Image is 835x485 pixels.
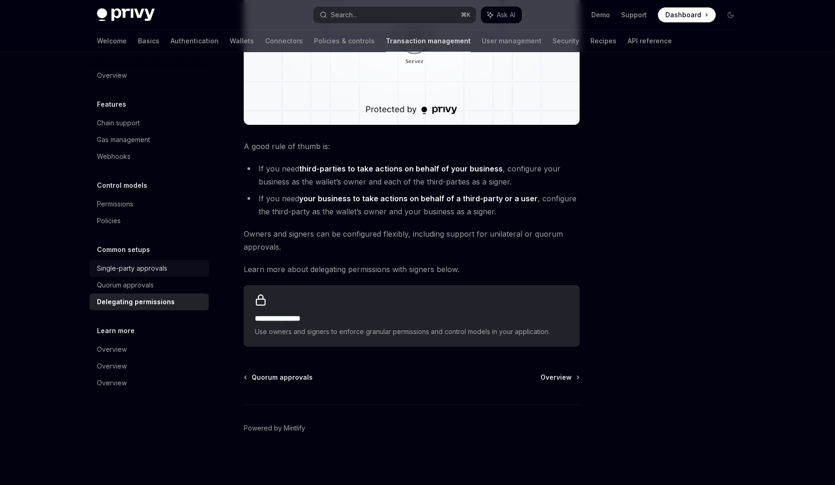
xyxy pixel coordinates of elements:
li: If you need , configure the third-party as the wallet’s owner and your business as a signer. [244,192,580,218]
a: Chain support [89,115,209,131]
a: Security [553,30,579,52]
img: dark logo [97,8,155,21]
a: Welcome [97,30,127,52]
a: Wallets [230,30,254,52]
span: Quorum approvals [252,373,313,382]
h5: Features [97,99,126,110]
strong: third-parties to take actions on behalf of your business [299,164,503,173]
div: Overview [97,344,127,355]
a: Powered by Mintlify [244,424,305,433]
a: Delegating permissions [89,294,209,310]
div: Webhooks [97,151,130,162]
div: Quorum approvals [97,280,154,291]
a: Support [621,10,647,20]
span: Use owners and signers to enforce granular permissions and control models in your application. [255,326,568,337]
a: Webhooks [89,148,209,165]
a: Policies & controls [314,30,375,52]
a: Permissions [89,196,209,212]
a: Overview [89,67,209,84]
span: Dashboard [665,10,701,20]
a: Gas management [89,131,209,148]
a: Connectors [265,30,303,52]
div: Delegating permissions [97,296,175,307]
div: Permissions [97,198,133,210]
span: Owners and signers can be configured flexibly, including support for unilateral or quorum approvals. [244,227,580,253]
div: Overview [97,377,127,389]
div: Overview [97,361,127,372]
button: Search...⌘K [313,7,476,23]
h5: Common setups [97,244,150,255]
a: Quorum approvals [89,277,209,294]
h5: Learn more [97,325,135,336]
button: Ask AI [481,7,522,23]
a: API reference [628,30,672,52]
h5: Control models [97,180,147,191]
span: A good rule of thumb is: [244,140,580,153]
div: Gas management [97,134,150,145]
a: Transaction management [386,30,471,52]
div: Overview [97,70,127,81]
a: Recipes [590,30,616,52]
a: Single-party approvals [89,260,209,277]
span: Learn more about delegating permissions with signers below. [244,263,580,276]
li: If you need , configure your business as the wallet’s owner and each of the third-parties as a si... [244,162,580,188]
strong: your business to take actions on behalf of a third-party or a user [299,194,538,203]
span: Ask AI [497,10,515,20]
span: ⌘ K [461,11,471,19]
a: Authentication [171,30,219,52]
a: Policies [89,212,209,229]
a: User management [482,30,541,52]
a: Demo [591,10,610,20]
div: Search... [331,9,357,20]
button: Toggle dark mode [723,7,738,22]
span: Overview [541,373,572,382]
div: Single-party approvals [97,263,167,274]
a: Dashboard [658,7,716,22]
a: Overview [89,358,209,375]
a: Quorum approvals [245,373,313,382]
div: Policies [97,215,121,226]
a: Overview [541,373,579,382]
div: Chain support [97,117,140,129]
a: Overview [89,375,209,391]
a: **** **** **** *Use owners and signers to enforce granular permissions and control models in your... [244,285,580,347]
a: Basics [138,30,159,52]
a: Overview [89,341,209,358]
